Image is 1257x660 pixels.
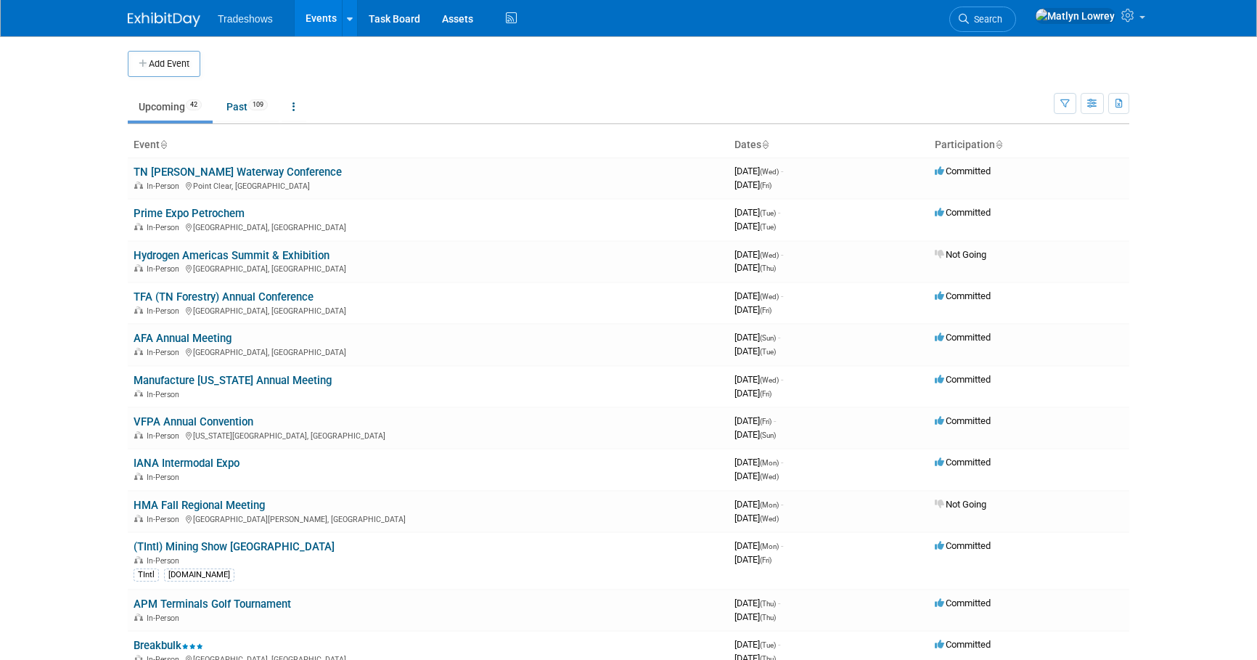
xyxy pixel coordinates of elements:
[760,376,779,384] span: (Wed)
[760,542,779,550] span: (Mon)
[134,262,723,274] div: [GEOGRAPHIC_DATA], [GEOGRAPHIC_DATA]
[929,133,1129,158] th: Participation
[935,290,991,301] span: Committed
[147,348,184,357] span: In-Person
[134,306,143,314] img: In-Person Event
[760,168,779,176] span: (Wed)
[134,249,329,262] a: Hydrogen Americas Summit & Exhibition
[134,207,245,220] a: Prime Expo Petrochem
[134,499,265,512] a: HMA Fall Regional Meeting
[969,14,1002,25] span: Search
[734,304,771,315] span: [DATE]
[734,346,776,357] span: [DATE]
[134,515,143,522] img: In-Person Event
[734,166,783,176] span: [DATE]
[134,179,723,191] div: Point Clear, [GEOGRAPHIC_DATA]
[935,207,991,218] span: Committed
[734,388,771,399] span: [DATE]
[134,166,342,179] a: TN [PERSON_NAME] Waterway Conference
[760,251,779,259] span: (Wed)
[134,457,239,470] a: IANA Intermodal Expo
[778,207,780,218] span: -
[761,139,769,150] a: Sort by Start Date
[147,223,184,232] span: In-Person
[134,221,723,232] div: [GEOGRAPHIC_DATA], [GEOGRAPHIC_DATA]
[216,93,279,121] a: Past109
[134,598,291,611] a: APM Terminals Golf Tournament
[134,264,143,272] img: In-Person Event
[935,374,991,385] span: Committed
[147,556,184,566] span: In-Person
[134,415,253,428] a: VFPA Annual Convention
[760,209,776,217] span: (Tue)
[147,390,184,399] span: In-Person
[760,223,776,231] span: (Tue)
[935,540,991,551] span: Committed
[734,415,776,426] span: [DATE]
[134,639,203,652] a: Breakbulk
[734,249,783,260] span: [DATE]
[760,182,771,190] span: (Fri)
[248,99,268,110] span: 109
[147,431,184,441] span: In-Person
[760,501,779,509] span: (Mon)
[734,332,780,343] span: [DATE]
[760,264,776,272] span: (Thu)
[760,293,779,301] span: (Wed)
[760,556,771,564] span: (Fri)
[781,166,783,176] span: -
[935,249,986,260] span: Not Going
[186,99,202,110] span: 42
[134,614,143,621] img: In-Person Event
[935,639,991,650] span: Committed
[134,556,143,563] img: In-Person Event
[781,540,783,551] span: -
[134,332,232,345] a: AFA Annual Meeting
[781,249,783,260] span: -
[134,569,159,582] div: TIntl
[760,459,779,467] span: (Mon)
[147,306,184,316] span: In-Person
[781,457,783,468] span: -
[128,133,729,158] th: Event
[760,348,776,356] span: (Tue)
[218,13,273,25] span: Tradeshows
[134,431,143,439] img: In-Person Event
[760,306,771,314] span: (Fri)
[935,499,986,510] span: Not Going
[734,611,776,622] span: [DATE]
[935,332,991,343] span: Committed
[995,139,1002,150] a: Sort by Participation Type
[134,429,723,441] div: [US_STATE][GEOGRAPHIC_DATA], [GEOGRAPHIC_DATA]
[134,348,143,355] img: In-Person Event
[134,390,143,397] img: In-Person Event
[164,569,234,582] div: [DOMAIN_NAME]
[781,499,783,510] span: -
[778,598,780,608] span: -
[134,513,723,524] div: [GEOGRAPHIC_DATA][PERSON_NAME], [GEOGRAPHIC_DATA]
[760,473,779,481] span: (Wed)
[734,554,771,565] span: [DATE]
[734,598,780,608] span: [DATE]
[134,374,332,387] a: Manufacture [US_STATE] Annual Meeting
[128,51,200,77] button: Add Event
[134,223,143,230] img: In-Person Event
[734,429,776,440] span: [DATE]
[734,290,783,301] span: [DATE]
[781,374,783,385] span: -
[760,417,771,425] span: (Fri)
[734,540,783,551] span: [DATE]
[935,166,991,176] span: Committed
[147,614,184,623] span: In-Person
[760,641,776,649] span: (Tue)
[760,600,776,608] span: (Thu)
[734,221,776,232] span: [DATE]
[774,415,776,426] span: -
[1035,8,1115,24] img: Matlyn Lowrey
[729,133,929,158] th: Dates
[734,207,780,218] span: [DATE]
[134,473,143,480] img: In-Person Event
[734,374,783,385] span: [DATE]
[760,515,779,523] span: (Wed)
[128,12,200,27] img: ExhibitDay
